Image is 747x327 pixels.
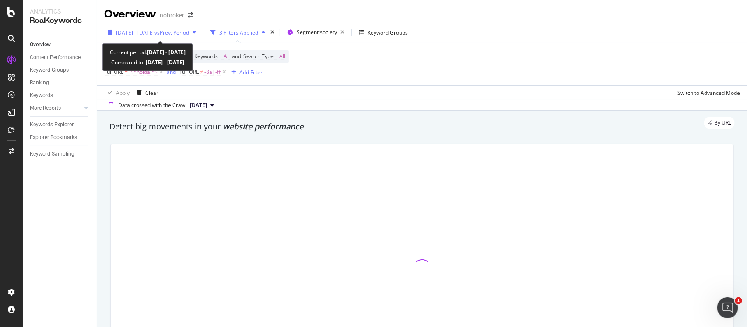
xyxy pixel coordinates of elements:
div: legacy label [704,117,735,129]
div: nobroker [160,11,184,20]
a: Keyword Groups [30,66,91,75]
div: arrow-right-arrow-left [188,12,193,18]
span: 1 [735,297,742,304]
div: Compared to: [111,57,184,67]
button: Add Filter [228,67,263,77]
button: Clear [133,86,158,100]
div: Keyword Groups [30,66,69,75]
a: Explorer Bookmarks [30,133,91,142]
span: ≠ [200,68,203,76]
span: vs Prev. Period [154,29,189,36]
a: Overview [30,40,91,49]
button: [DATE] [186,100,217,111]
div: Keywords Explorer [30,120,74,129]
span: By URL [714,120,731,125]
b: [DATE] - [DATE] [147,49,186,56]
button: Keyword Groups [355,25,411,39]
span: 2025 Jul. 7th [190,101,207,109]
div: Analytics [30,7,90,16]
span: Keywords [194,52,218,60]
span: All [224,50,230,63]
button: Switch to Advanced Mode [674,86,740,100]
span: Search Type [243,52,274,60]
div: times [269,28,276,37]
a: Keyword Sampling [30,150,91,159]
button: and [167,68,176,76]
div: Overview [104,7,156,22]
iframe: Intercom live chat [717,297,738,318]
span: = [275,52,278,60]
div: 3 Filters Applied [219,29,258,36]
div: Overview [30,40,51,49]
div: Keyword Sampling [30,150,74,159]
div: Data crossed with the Crawl [118,101,186,109]
button: Apply [104,86,130,100]
a: Ranking [30,78,91,87]
div: Ranking [30,78,49,87]
span: ^.*noida.*$ [129,66,158,78]
div: Explorer Bookmarks [30,133,77,142]
span: Segment: society [297,28,337,36]
a: Content Performance [30,53,91,62]
a: Keywords Explorer [30,120,91,129]
div: RealKeywords [30,16,90,26]
span: = [125,68,128,76]
button: Segment:society [284,25,348,39]
span: [DATE] - [DATE] [116,29,154,36]
div: Apply [116,89,130,97]
div: Clear [145,89,158,97]
div: Switch to Advanced Mode [677,89,740,97]
span: All [279,50,285,63]
span: Full URL [104,68,123,76]
button: 3 Filters Applied [207,25,269,39]
a: Keywords [30,91,91,100]
span: and [232,52,241,60]
b: [DATE] - [DATE] [144,59,184,66]
a: More Reports [30,104,82,113]
div: More Reports [30,104,61,113]
div: Content Performance [30,53,81,62]
div: Add Filter [240,69,263,76]
button: [DATE] - [DATE]vsPrev. Period [104,25,200,39]
span: = [219,52,222,60]
div: Keywords [30,91,53,100]
span: -8a|-ff [204,66,221,78]
div: Current period: [110,47,186,57]
span: Full URL [179,68,199,76]
div: Keyword Groups [368,29,408,36]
